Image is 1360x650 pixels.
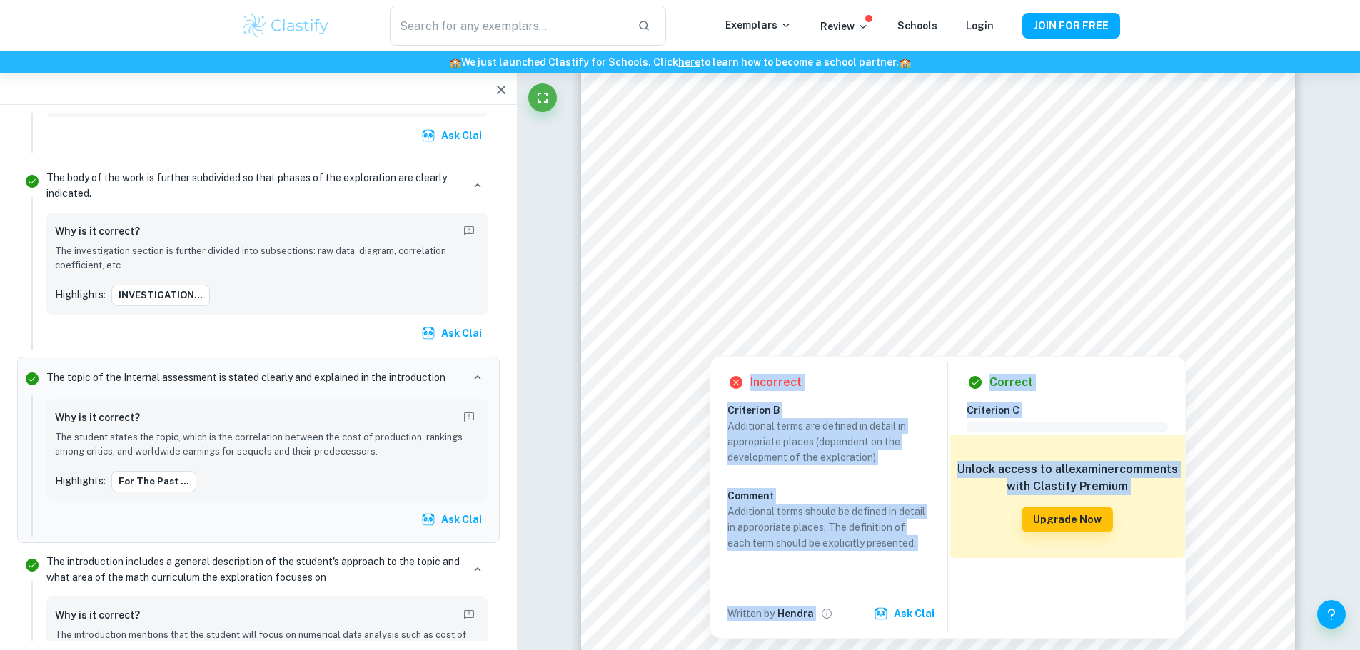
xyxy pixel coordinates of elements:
[449,56,461,68] span: 🏫
[678,56,700,68] a: here
[1022,13,1120,39] button: JOIN FOR FREE
[46,170,462,201] p: The body of the work is further subdivided so that phases of the exploration are clearly indicated.
[817,604,837,624] button: View full profile
[3,54,1357,70] h6: We just launched Clastify for Schools. Click to learn how to become a school partner.
[24,557,41,574] svg: Correct
[421,512,435,527] img: clai.svg
[777,606,814,621] h6: Hendra
[989,374,1033,391] h6: Correct
[967,402,1179,418] h6: Criterion C
[459,605,479,625] button: Report mistake/confusion
[528,83,557,112] button: Fullscreen
[459,221,479,241] button: Report mistake/confusion
[55,473,106,489] p: Highlights:
[966,20,994,31] a: Login
[55,244,479,273] p: The investigation section is further divided into subsections: raw data, diagram, correlation coe...
[421,326,435,340] img: clai.svg
[871,601,940,626] button: Ask Clai
[55,430,479,459] p: The student states the topic, which is the correlation between the cost of production, rankings a...
[24,370,41,387] svg: Correct
[55,607,140,623] h6: Why is it correct?
[727,504,929,551] p: Additional terms should be defined in detail in appropriate places. The definition of each term s...
[111,471,196,492] button: For the past ...
[390,6,625,46] input: Search for any exemplars...
[111,285,210,306] button: INVESTIGATION...
[820,19,869,34] p: Review
[459,407,479,427] button: Report mistake/confusion
[418,320,488,346] button: Ask Clai
[24,173,41,190] svg: Correct
[46,370,445,385] p: The topic of the Internal assessment is stated clearly and explained in the introduction
[1022,507,1113,532] button: Upgrade Now
[727,606,775,621] p: Written by
[241,11,331,40] img: Clastify logo
[725,17,792,33] p: Exemplars
[727,402,940,418] h6: Criterion B
[55,223,140,239] h6: Why is it correct?
[421,128,435,143] img: clai.svg
[957,461,1178,495] h6: Unlock access to all examiner comments with Clastify Premium
[727,488,929,504] h6: Comment
[55,410,140,425] h6: Why is it correct?
[750,374,802,391] h6: Incorrect
[55,287,106,303] p: Highlights:
[897,20,937,31] a: Schools
[1317,600,1346,629] button: Help and Feedback
[46,554,462,585] p: The introduction includes a general description of the student's approach to the topic and what a...
[874,606,888,621] img: clai.svg
[727,418,929,465] p: Additional terms are defined in detail in appropriate places (dependent on the development of the...
[418,123,488,148] button: Ask Clai
[899,56,911,68] span: 🏫
[418,507,488,532] button: Ask Clai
